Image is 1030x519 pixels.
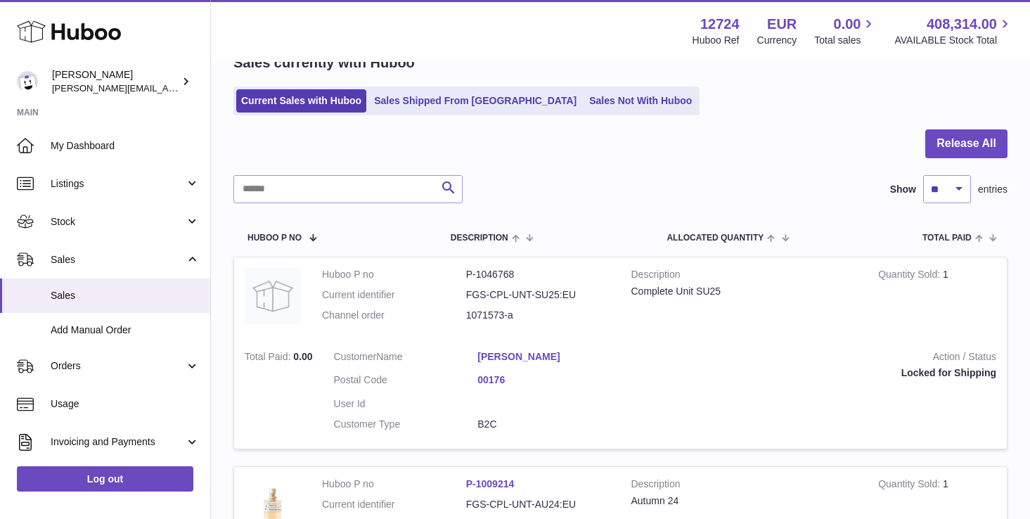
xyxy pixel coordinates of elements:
img: sebastian@ffern.co [17,71,38,92]
dt: Postal Code [334,373,478,390]
strong: 12724 [700,15,740,34]
a: [PERSON_NAME] [477,350,622,364]
strong: Quantity Sold [878,269,943,283]
a: Log out [17,466,193,492]
strong: Action / Status [643,350,996,367]
span: Orders [51,359,185,373]
span: Customer [334,351,377,362]
strong: Description [631,268,858,285]
dd: FGS-CPL-UNT-SU25:EU [466,288,610,302]
span: Description [451,233,508,243]
a: 0.00 Total sales [814,15,877,47]
span: Total sales [814,34,877,47]
a: 00176 [477,373,622,387]
label: Show [890,183,916,196]
dd: P-1046768 [466,268,610,281]
a: P-1009214 [466,478,515,489]
dd: 1071573-a [466,309,610,322]
span: Add Manual Order [51,323,200,337]
dt: Huboo P no [322,268,466,281]
div: [PERSON_NAME] [52,68,179,95]
strong: EUR [767,15,797,34]
div: Autumn 24 [631,494,858,508]
dt: Channel order [322,309,466,322]
span: [PERSON_NAME][EMAIL_ADDRESS][DOMAIN_NAME] [52,82,282,94]
a: Sales Not With Huboo [584,89,697,113]
span: My Dashboard [51,139,200,153]
div: Currency [757,34,797,47]
div: Complete Unit SU25 [631,285,858,298]
span: Huboo P no [247,233,302,243]
dt: Current identifier [322,498,466,511]
a: 408,314.00 AVAILABLE Stock Total [894,15,1013,47]
dt: Current identifier [322,288,466,302]
dd: FGS-CPL-UNT-AU24:EU [466,498,610,511]
strong: Total Paid [245,351,293,366]
strong: Quantity Sold [878,478,943,493]
span: Invoicing and Payments [51,435,185,449]
dt: Huboo P no [322,478,466,491]
span: entries [978,183,1008,196]
td: 1 [868,257,1007,340]
span: 408,314.00 [927,15,997,34]
h2: Sales currently with Huboo [233,53,415,72]
img: no-photo.jpg [245,268,301,324]
div: Locked for Shipping [643,366,996,380]
button: Release All [925,129,1008,158]
dd: B2C [477,418,622,431]
span: Usage [51,397,200,411]
span: 0.00 [293,351,312,362]
span: Sales [51,253,185,267]
span: 0.00 [834,15,861,34]
span: Sales [51,289,200,302]
span: Listings [51,177,185,191]
strong: Description [631,478,858,494]
dt: Name [334,350,478,367]
div: Huboo Ref [693,34,740,47]
span: Total paid [922,233,972,243]
span: ALLOCATED Quantity [667,233,764,243]
a: Sales Shipped From [GEOGRAPHIC_DATA] [369,89,581,113]
span: Stock [51,215,185,229]
dt: Customer Type [334,418,478,431]
a: Current Sales with Huboo [236,89,366,113]
span: AVAILABLE Stock Total [894,34,1013,47]
dt: User Id [334,397,478,411]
